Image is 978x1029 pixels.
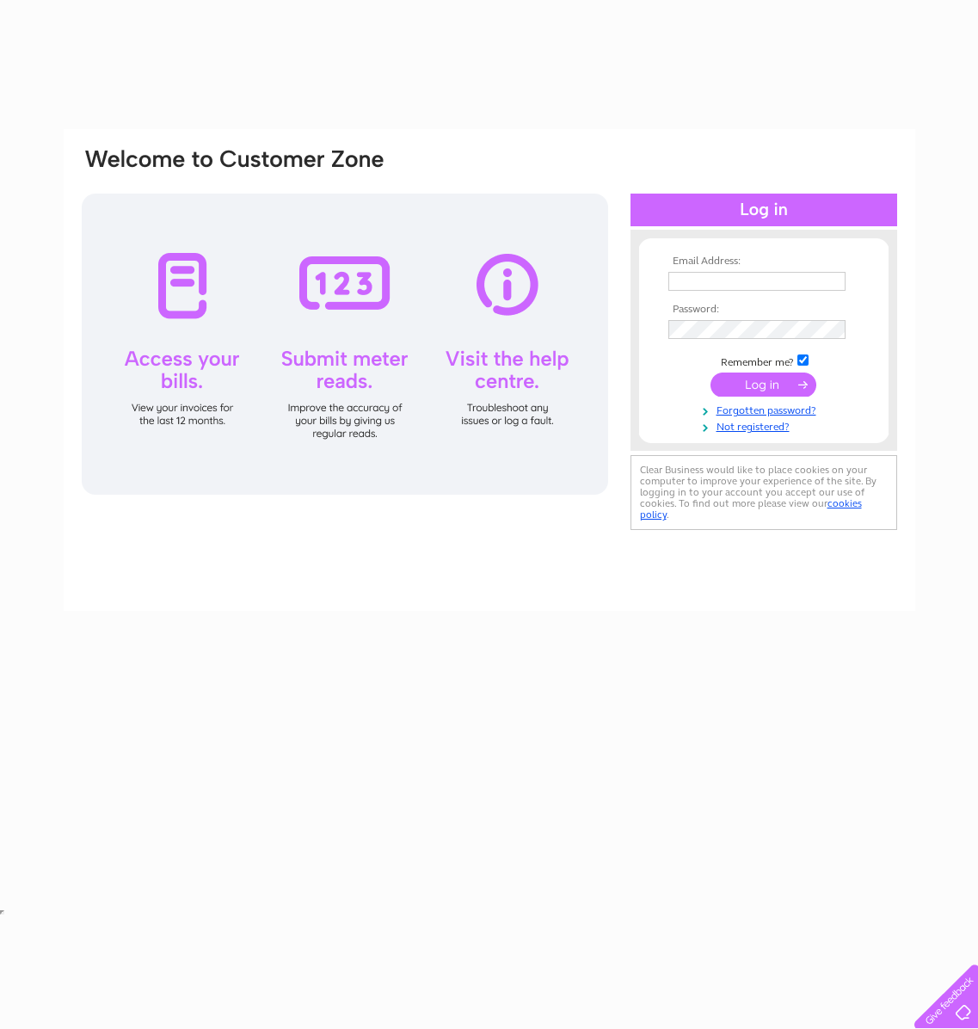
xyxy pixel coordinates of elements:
[668,401,864,417] a: Forgotten password?
[630,455,897,530] div: Clear Business would like to place cookies on your computer to improve your experience of the sit...
[664,304,864,316] th: Password:
[710,373,816,397] input: Submit
[664,352,864,369] td: Remember me?
[668,417,864,434] a: Not registered?
[664,256,864,268] th: Email Address:
[640,497,862,521] a: cookies policy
